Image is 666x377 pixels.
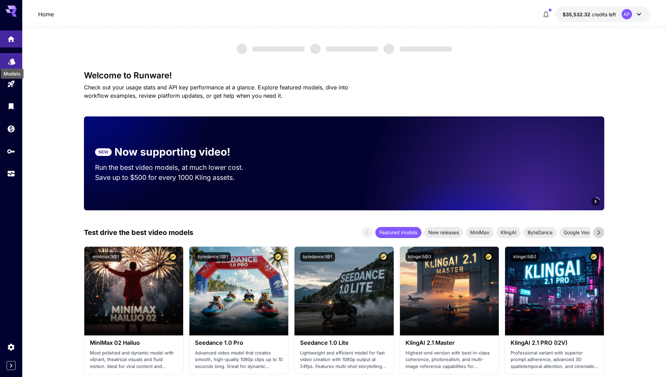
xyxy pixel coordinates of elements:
p: Professional variant with superior prompt adherence, advanced 3D spatiotemporal attention, and ci... [511,350,598,370]
p: Now supporting video! [114,144,230,160]
span: Check out your usage stats and API key performance at a glance. Explore featured models, dive int... [84,84,348,99]
span: 5 [595,199,597,204]
button: Certified Model – Vetted for best performance and includes a commercial license. [168,252,178,262]
div: $35,532.3199 [563,11,616,18]
span: ByteDance [523,229,557,236]
div: Home [7,33,15,41]
button: klingai:5@2 [511,252,539,262]
div: ByteDance [523,227,557,238]
h3: KlingAI 2.1 PRO (I2V) [511,340,598,346]
p: Run the best video models, at much lower cost. [95,163,257,173]
h3: Seedance 1.0 Lite [300,340,388,346]
div: Featured models [375,227,421,238]
button: Certified Model – Vetted for best performance and includes a commercial license. [484,252,493,262]
img: alt [400,247,499,335]
span: Google Veo [560,229,594,236]
span: New releases [424,229,463,236]
button: Certified Model – Vetted for best performance and includes a commercial license. [379,252,388,262]
span: MiniMax [466,229,494,236]
img: alt [84,247,183,335]
p: Highest-end version with best-in-class coherence, photorealism, and multi-image reference capabil... [405,350,493,370]
span: Featured models [375,229,421,236]
button: Expand sidebar [7,361,16,370]
p: Advanced video model that creates smooth, high-quality 1080p clips up to 10 seconds long. Great f... [195,350,283,370]
h3: MiniMax 02 Hailuo [90,340,178,346]
div: Google Veo [560,227,594,238]
button: Certified Model – Vetted for best performance and includes a commercial license. [589,252,598,262]
p: NEW [99,149,108,155]
div: Usage [7,169,15,178]
div: Playground [7,80,15,88]
img: alt [294,247,393,335]
div: Library [7,102,15,111]
div: AP [622,9,632,19]
div: MiniMax [466,227,494,238]
img: alt [189,247,288,335]
div: API Keys [7,147,15,156]
div: Models [1,69,24,79]
div: Settings [7,343,15,351]
button: Certified Model – Vetted for best performance and includes a commercial license. [273,252,283,262]
h3: KlingAI 2.1 Master [405,340,493,346]
p: Lightweight and efficient model for fast video creation with 1080p output at 24fps. Features mult... [300,350,388,370]
div: New releases [424,227,463,238]
div: KlingAI [496,227,521,238]
span: KlingAI [496,229,521,236]
p: Test drive the best video models [84,227,193,238]
a: Home [38,10,54,18]
img: alt [505,247,604,335]
h3: Seedance 1.0 Pro [195,340,283,346]
button: klingai:5@3 [405,252,434,262]
div: Wallet [7,124,15,133]
span: credits left [592,11,616,17]
button: bytedance:2@1 [195,252,231,262]
h3: Welcome to Runware! [84,71,604,80]
nav: breadcrumb [38,10,54,18]
p: Most polished and dynamic model with vibrant, theatrical visuals and fluid motion. Ideal for vira... [90,350,178,370]
button: bytedance:1@1 [300,252,335,262]
p: Save up to $500 for every 1000 Kling assets. [95,173,257,183]
div: Models [8,55,16,64]
button: $35,532.3199AP [556,6,650,22]
span: $35,532.32 [563,11,592,17]
button: minimax:3@1 [90,252,122,262]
